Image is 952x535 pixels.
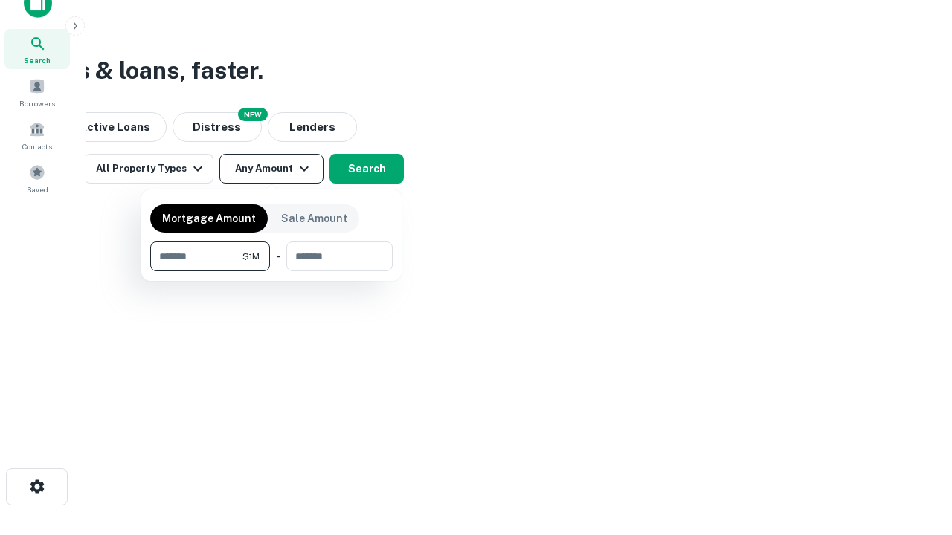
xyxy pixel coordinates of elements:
span: $1M [242,250,260,263]
p: Sale Amount [281,210,347,227]
div: - [276,241,280,271]
p: Mortgage Amount [162,210,256,227]
iframe: Chat Widget [878,416,952,487]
